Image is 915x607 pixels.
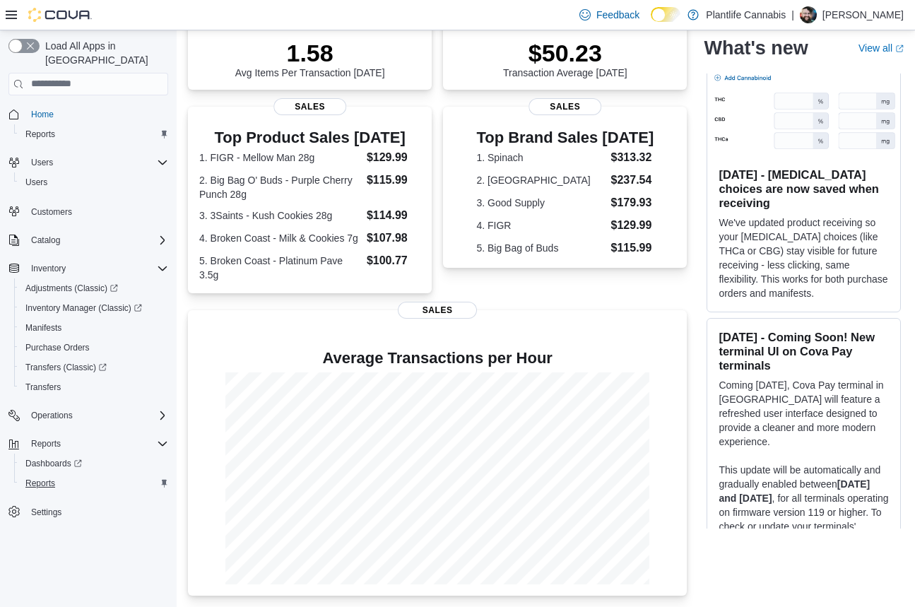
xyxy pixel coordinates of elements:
button: Home [3,104,174,124]
dd: $313.32 [611,149,654,166]
div: Avg Items Per Transaction [DATE] [235,39,385,78]
p: Coming [DATE], Cova Pay terminal in [GEOGRAPHIC_DATA] will feature a refreshed user interface des... [719,378,889,449]
dd: $114.99 [367,207,420,224]
a: Transfers (Classic) [14,358,174,377]
a: Adjustments (Classic) [14,278,174,298]
div: Wesley Lynch [800,6,817,23]
span: Reports [25,478,55,489]
span: Users [31,157,53,168]
span: Transfers (Classic) [25,362,107,373]
button: Reports [3,434,174,454]
span: Load All Apps in [GEOGRAPHIC_DATA] [40,39,168,67]
span: Reports [31,438,61,449]
span: Manifests [25,322,61,334]
span: Purchase Orders [25,342,90,353]
a: Reports [20,475,61,492]
a: Adjustments (Classic) [20,280,124,297]
dd: $107.98 [367,230,420,247]
dd: $129.99 [367,149,420,166]
span: Adjustments (Classic) [20,280,168,297]
dd: $115.99 [367,172,420,189]
span: Dark Mode [651,22,651,23]
span: Settings [31,507,61,518]
a: Settings [25,504,67,521]
button: Purchase Orders [14,338,174,358]
input: Dark Mode [651,7,680,22]
p: | [791,6,794,23]
a: Dashboards [20,455,88,472]
dt: 5. Big Bag of Buds [476,241,605,255]
svg: External link [895,45,904,53]
button: Manifests [14,318,174,338]
dt: 1. Spinach [476,151,605,165]
a: Customers [25,204,78,220]
span: Users [20,174,168,191]
a: Reports [20,126,61,143]
dt: 3. Good Supply [476,196,605,210]
span: Catalog [25,232,168,249]
span: Operations [25,407,168,424]
span: Purchase Orders [20,339,168,356]
p: We've updated product receiving so your [MEDICAL_DATA] choices (like THCa or CBG) stay visible fo... [719,216,889,300]
button: Catalog [25,232,66,249]
img: Cova [28,8,92,22]
button: Operations [25,407,78,424]
h3: Top Brand Sales [DATE] [476,129,654,146]
span: Feedback [596,8,639,22]
dd: $129.99 [611,217,654,234]
dd: $179.93 [611,194,654,211]
span: Sales [273,98,347,115]
dt: 2. Big Bag O' Buds - Purple Cherry Punch 28g [199,173,361,201]
span: Settings [25,503,168,521]
a: Manifests [20,319,67,336]
button: Inventory [3,259,174,278]
span: Operations [31,410,73,421]
button: Reports [25,435,66,452]
div: Transaction Average [DATE] [503,39,627,78]
a: Inventory Manager (Classic) [20,300,148,317]
dd: $100.77 [367,252,420,269]
span: Inventory [25,260,168,277]
span: Catalog [31,235,60,246]
span: Home [31,109,54,120]
h4: Average Transactions per Hour [199,350,675,367]
span: Home [25,105,168,123]
dt: 4. Broken Coast - Milk & Cookies 7g [199,231,361,245]
span: Reports [20,126,168,143]
span: Inventory Manager (Classic) [25,302,142,314]
dt: 3. 3Saints - Kush Cookies 28g [199,208,361,223]
dt: 2. [GEOGRAPHIC_DATA] [476,173,605,187]
span: Customers [25,202,168,220]
dt: 5. Broken Coast - Platinum Pave 3.5g [199,254,361,282]
a: Inventory Manager (Classic) [14,298,174,318]
span: Users [25,177,47,188]
span: Customers [31,206,72,218]
dd: $115.99 [611,240,654,257]
span: Inventory [31,263,66,274]
span: Reports [25,435,168,452]
span: Reports [25,129,55,140]
span: Reports [20,475,168,492]
span: Dashboards [25,458,82,469]
p: This update will be automatically and gradually enabled between , for all terminals operating on ... [719,463,889,562]
nav: Complex example [8,98,168,559]
span: Sales [529,98,602,115]
h3: Top Product Sales [DATE] [199,129,420,146]
a: Transfers (Classic) [20,359,112,376]
button: Reports [14,124,174,144]
span: Manifests [20,319,168,336]
span: Sales [398,302,477,319]
dt: 4. FIGR [476,218,605,232]
span: Transfers [25,382,61,393]
span: Inventory Manager (Classic) [20,300,168,317]
button: Catalog [3,230,174,250]
a: Transfers [20,379,66,396]
p: 1.58 [235,39,385,67]
button: Settings [3,502,174,522]
h3: [DATE] - [MEDICAL_DATA] choices are now saved when receiving [719,167,889,210]
span: Adjustments (Classic) [25,283,118,294]
span: Users [25,154,168,171]
button: Transfers [14,377,174,397]
h3: [DATE] - Coming Soon! New terminal UI on Cova Pay terminals [719,330,889,372]
a: Home [25,106,59,123]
